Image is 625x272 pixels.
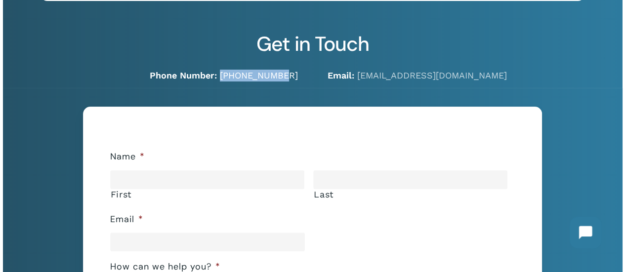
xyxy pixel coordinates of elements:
[150,70,217,80] strong: Phone Number:
[220,70,298,80] a: [PHONE_NUMBER]
[110,151,145,162] label: Name
[110,214,143,225] label: Email
[328,70,354,80] strong: Email:
[40,32,585,56] h2: Get in Touch
[111,190,304,199] label: First
[357,70,507,80] a: [EMAIL_ADDRESS][DOMAIN_NAME]
[314,190,507,199] label: Last
[401,207,611,258] iframe: Chatbot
